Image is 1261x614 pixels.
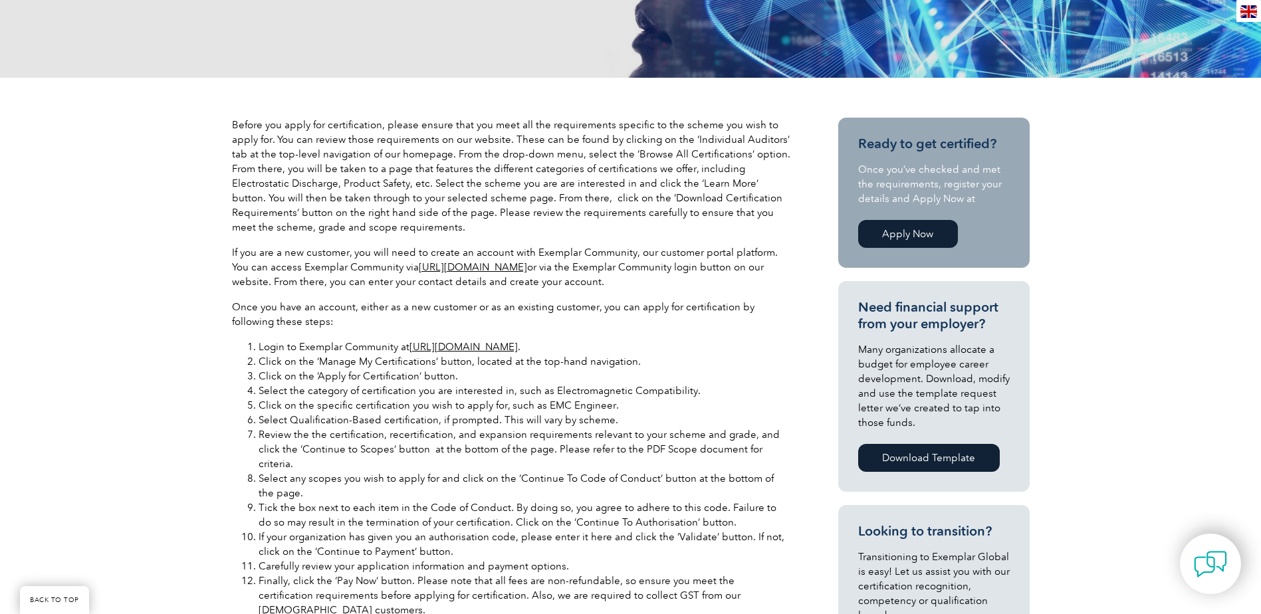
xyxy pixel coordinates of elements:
img: en [1240,5,1257,18]
a: BACK TO TOP [20,586,89,614]
a: [URL][DOMAIN_NAME] [409,341,518,353]
li: Select Qualification-Based certification, if prompted. This will vary by scheme. [259,413,790,427]
a: [URL][DOMAIN_NAME] [419,261,527,273]
a: Apply Now [858,220,958,248]
h3: Looking to transition? [858,523,1010,540]
p: If you are a new customer, you will need to create an account with Exemplar Community, our custom... [232,245,790,289]
p: Once you’ve checked and met the requirements, register your details and Apply Now at [858,162,1010,206]
p: Before you apply for certification, please ensure that you meet all the requirements specific to ... [232,118,790,235]
li: Select any scopes you wish to apply for and click on the ‘Continue To Code of Conduct’ button at ... [259,471,790,500]
li: Review the the certification, recertification, and expansion requirements relevant to your scheme... [259,427,790,471]
li: Carefully review your application information and payment options. [259,559,790,573]
li: Tick the box next to each item in the Code of Conduct. By doing so, you agree to adhere to this c... [259,500,790,530]
h3: Need financial support from your employer? [858,299,1010,332]
li: Click on the specific certification you wish to apply for, such as EMC Engineer. [259,398,790,413]
li: Click on the ‘Manage My Certifications’ button, located at the top-hand navigation. [259,354,790,369]
li: Login to Exemplar Community at . [259,340,790,354]
a: Download Template [858,444,1000,472]
p: Many organizations allocate a budget for employee career development. Download, modify and use th... [858,342,1010,430]
p: Once you have an account, either as a new customer or as an existing customer, you can apply for ... [232,300,790,329]
li: Click on the ‘Apply for Certification’ button. [259,369,790,383]
li: Select the category of certification you are interested in, such as Electromagnetic Compatibility. [259,383,790,398]
img: contact-chat.png [1194,548,1227,581]
h3: Ready to get certified? [858,136,1010,152]
li: If your organization has given you an authorisation code, please enter it here and click the ‘Val... [259,530,790,559]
